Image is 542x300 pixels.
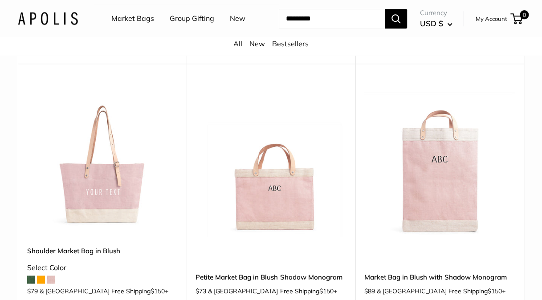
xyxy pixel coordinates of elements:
input: Search... [279,9,385,28]
span: $73 [196,287,206,295]
span: & [GEOGRAPHIC_DATA] Free Shipping + [208,288,337,294]
a: Petite Market Bag in Blush Shadow Monogram [196,272,346,282]
div: Select Color [27,261,178,275]
img: Shoulder Market Bag in Blush [27,86,178,236]
span: $150 [488,287,502,295]
img: Petite Market Bag in Blush Shadow Monogram [196,86,346,236]
a: Petite Market Bag in Blush Shadow MonogramPetite Market Bag in Blush Shadow Monogram [196,86,346,236]
span: Currency [420,7,452,19]
a: New [249,39,265,48]
span: $150 [319,287,333,295]
span: $89 [364,287,375,295]
a: All [233,39,242,48]
span: $79 [27,287,38,295]
span: $150 [151,287,165,295]
a: Shoulder Market Bag in BlushShoulder Market Bag in Blush [27,86,178,236]
a: Market Bags [111,12,154,25]
button: Search [385,9,407,28]
span: 0 [520,10,529,19]
span: & [GEOGRAPHIC_DATA] Free Shipping + [377,288,505,294]
img: Market Bag in Blush with Shadow Monogram [364,86,515,236]
span: & [GEOGRAPHIC_DATA] Free Shipping + [40,288,168,294]
a: My Account [476,13,507,24]
a: Bestsellers [272,39,309,48]
img: Apolis [18,12,78,25]
a: Shoulder Market Bag in Blush [27,246,178,256]
a: Group Gifting [170,12,214,25]
a: 0 [511,13,522,24]
span: USD $ [420,19,443,28]
a: Market Bag in Blush with Shadow Monogram [364,272,515,282]
button: USD $ [420,16,452,31]
a: New [230,12,245,25]
a: Market Bag in Blush with Shadow MonogramMarket Bag in Blush with Shadow Monogram [364,86,515,236]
